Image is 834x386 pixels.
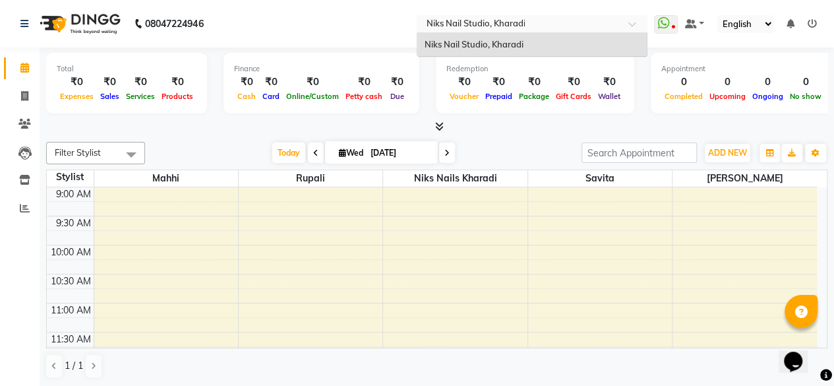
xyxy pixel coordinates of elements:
[595,92,624,101] span: Wallet
[581,143,697,163] input: Search Appointment
[482,92,516,101] span: Prepaid
[417,32,647,57] ng-dropdown-panel: Options list
[234,63,409,75] div: Finance
[342,75,386,90] div: ₹0
[145,5,203,42] b: 08047224946
[552,75,595,90] div: ₹0
[57,63,196,75] div: Total
[239,170,382,187] span: Rupali
[234,75,259,90] div: ₹0
[123,75,158,90] div: ₹0
[283,92,342,101] span: Online/Custom
[97,75,123,90] div: ₹0
[387,92,407,101] span: Due
[516,75,552,90] div: ₹0
[383,170,527,187] span: Niks Nails Kharadi
[661,92,706,101] span: Completed
[367,143,432,163] input: 2025-09-03
[48,274,94,288] div: 10:30 AM
[446,63,624,75] div: Redemption
[158,75,196,90] div: ₹0
[787,75,825,90] div: 0
[446,92,482,101] span: Voucher
[57,92,97,101] span: Expenses
[336,148,367,158] span: Wed
[53,187,94,201] div: 9:00 AM
[446,75,482,90] div: ₹0
[283,75,342,90] div: ₹0
[516,92,552,101] span: Package
[48,333,94,346] div: 11:30 AM
[386,75,409,90] div: ₹0
[672,170,817,187] span: [PERSON_NAME]
[259,75,283,90] div: ₹0
[47,170,94,184] div: Stylist
[661,63,825,75] div: Appointment
[342,92,386,101] span: Petty cash
[234,92,259,101] span: Cash
[528,170,672,187] span: Savita
[158,92,196,101] span: Products
[57,75,97,90] div: ₹0
[97,92,123,101] span: Sales
[482,75,516,90] div: ₹0
[661,75,706,90] div: 0
[705,144,750,162] button: ADD NEW
[424,39,523,49] span: Niks Nail Studio, Kharadi
[272,143,305,163] span: Today
[94,170,238,187] span: Mahhi
[595,75,624,90] div: ₹0
[34,5,124,42] img: logo
[259,92,283,101] span: Card
[123,92,158,101] span: Services
[779,333,821,373] iframe: chat widget
[706,92,749,101] span: Upcoming
[708,148,747,158] span: ADD NEW
[48,304,94,317] div: 11:00 AM
[48,245,94,259] div: 10:00 AM
[787,92,825,101] span: No show
[749,75,787,90] div: 0
[65,359,83,373] span: 1 / 1
[55,147,101,158] span: Filter Stylist
[53,216,94,230] div: 9:30 AM
[706,75,749,90] div: 0
[749,92,787,101] span: Ongoing
[552,92,595,101] span: Gift Cards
